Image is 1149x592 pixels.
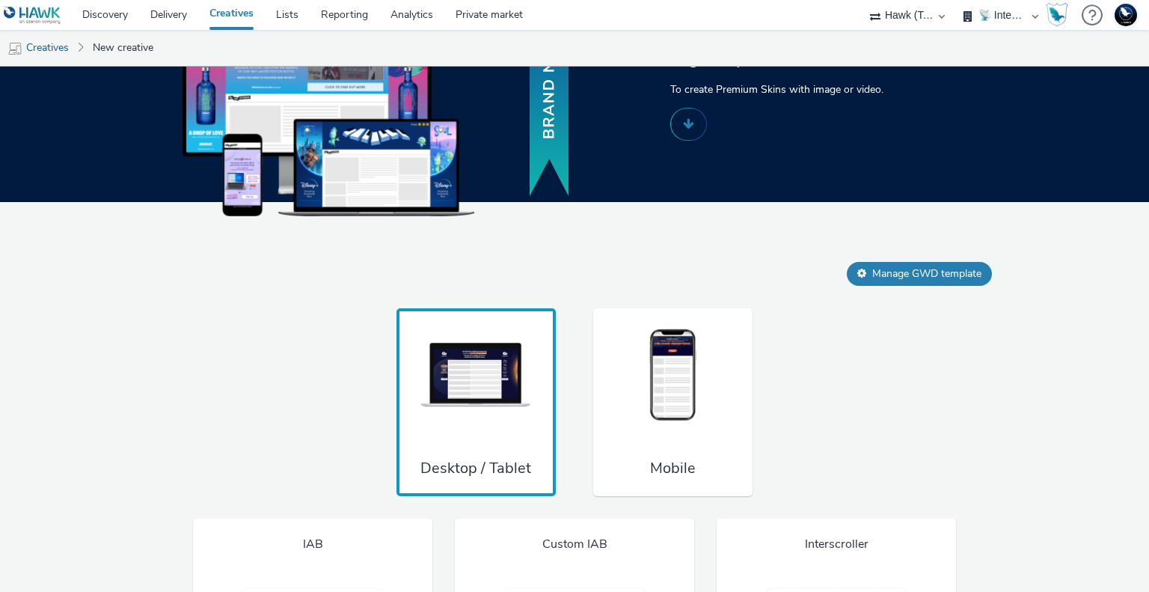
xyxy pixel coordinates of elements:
[7,41,22,56] img: mobile
[4,6,61,25] img: undefined Logo
[1115,4,1137,26] img: Support Hawk
[650,458,696,478] h3: Mobile
[85,30,161,66] a: New creative
[420,458,531,478] h3: Desktop / Tablet
[670,82,950,97] p: To create Premium Skins with image or video.
[1046,3,1068,27] img: Hawk Academy
[617,326,729,425] img: thumbnail of rich media mobile type
[542,537,607,553] h4: Custom IAB
[303,537,323,553] h4: IAB
[420,326,532,425] img: thumbnail of rich media desktop type
[183,20,474,216] img: example of skins on dekstop, tablet and mobile devices
[847,262,992,286] button: Manage GWD template
[805,537,868,553] h4: Interscroller
[1046,3,1074,27] a: Hawk Academy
